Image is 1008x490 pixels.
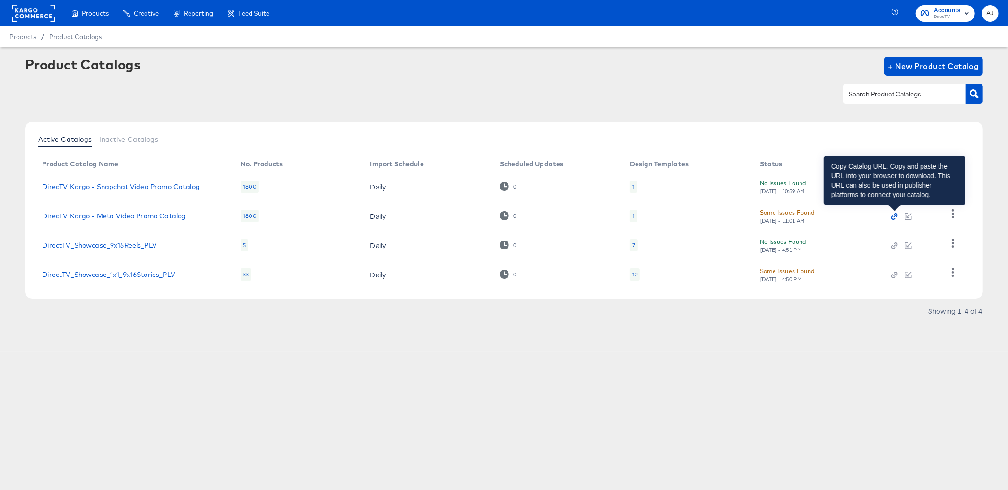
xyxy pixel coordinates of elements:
[630,239,638,251] div: 7
[500,241,517,249] div: 0
[241,160,283,168] div: No. Products
[36,33,49,41] span: /
[760,207,815,217] div: Some Issues Found
[241,181,259,193] div: 1800
[363,172,492,201] td: Daily
[238,9,269,17] span: Feed Suite
[38,136,92,143] span: Active Catalogs
[760,276,802,283] div: [DATE] - 4:50 PM
[982,5,999,22] button: AJ
[370,160,424,168] div: Import Schedule
[632,241,635,249] div: 7
[888,60,979,73] span: + New Product Catalog
[937,157,973,172] th: More
[752,157,884,172] th: Status
[760,266,815,283] button: Some Issues Found[DATE] - 4:50 PM
[986,8,995,19] span: AJ
[760,217,805,224] div: [DATE] - 11:01 AM
[884,57,983,76] button: + New Product Catalog
[884,157,937,172] th: Action
[363,201,492,231] td: Daily
[241,268,251,281] div: 33
[82,9,109,17] span: Products
[760,266,815,276] div: Some Issues Found
[847,89,948,100] input: Search Product Catalogs
[513,242,517,249] div: 0
[934,13,961,21] span: DirecTV
[363,231,492,260] td: Daily
[241,210,259,222] div: 1800
[184,9,213,17] span: Reporting
[363,260,492,289] td: Daily
[42,212,186,220] a: DirecTV Kargo - Meta Video Promo Catalog
[630,210,637,222] div: 1
[630,160,689,168] div: Design Templates
[500,182,517,191] div: 0
[25,57,140,72] div: Product Catalogs
[916,5,975,22] button: AccountsDirecTV
[42,241,157,249] a: DirectTV_Showcase_9x16Reels_PLV
[134,9,159,17] span: Creative
[928,308,983,314] div: Showing 1–4 of 4
[9,33,36,41] span: Products
[513,213,517,219] div: 0
[632,212,635,220] div: 1
[241,239,248,251] div: 5
[49,33,102,41] a: Product Catalogs
[630,181,637,193] div: 1
[500,211,517,220] div: 0
[99,136,158,143] span: Inactive Catalogs
[42,160,118,168] div: Product Catalog Name
[42,271,175,278] a: DirectTV_Showcase_1x1_9x16Stories_PLV
[934,6,961,16] span: Accounts
[760,207,815,224] button: Some Issues Found[DATE] - 11:01 AM
[632,183,635,190] div: 1
[513,271,517,278] div: 0
[632,271,638,278] div: 12
[513,183,517,190] div: 0
[42,183,200,190] a: DirecTV Kargo - Snapchat Video Promo Catalog
[630,268,640,281] div: 12
[500,270,517,279] div: 0
[500,160,564,168] div: Scheduled Updates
